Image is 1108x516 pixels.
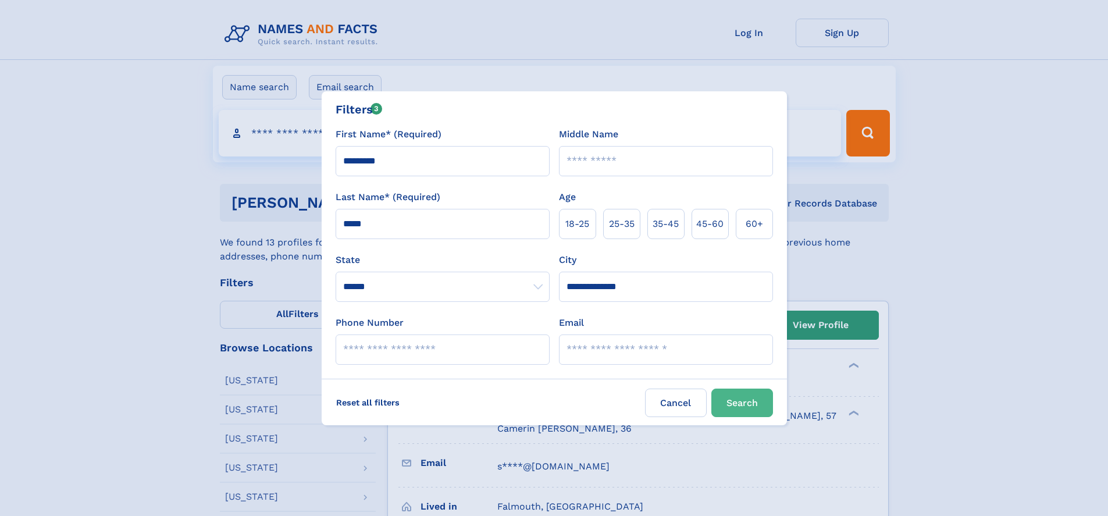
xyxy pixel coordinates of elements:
[746,217,763,231] span: 60+
[559,253,576,267] label: City
[653,217,679,231] span: 35‑45
[329,389,407,417] label: Reset all filters
[336,101,383,118] div: Filters
[645,389,707,417] label: Cancel
[559,316,584,330] label: Email
[609,217,635,231] span: 25‑35
[559,190,576,204] label: Age
[711,389,773,417] button: Search
[336,253,550,267] label: State
[696,217,724,231] span: 45‑60
[336,316,404,330] label: Phone Number
[336,190,440,204] label: Last Name* (Required)
[559,127,618,141] label: Middle Name
[565,217,589,231] span: 18‑25
[336,127,441,141] label: First Name* (Required)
